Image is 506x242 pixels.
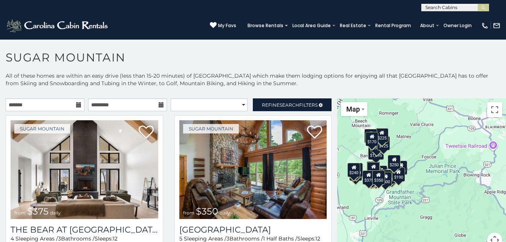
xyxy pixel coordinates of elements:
span: 3 [58,235,61,242]
span: Map [346,105,360,113]
div: $1,095 [368,146,384,160]
span: 5 [179,235,182,242]
span: from [14,210,26,216]
span: $375 [27,206,49,217]
div: $190 [392,167,405,182]
img: White-1-2.png [6,18,110,33]
div: $125 [378,136,390,150]
a: Sugar Mountain [183,124,239,133]
div: $350 [372,170,385,185]
div: $240 [364,129,377,143]
span: 4 [11,235,14,242]
a: The Bear At Sugar Mountain from $375 daily [11,120,158,219]
a: [GEOGRAPHIC_DATA] [179,225,327,235]
span: $350 [196,206,218,217]
span: daily [220,210,230,216]
a: Rental Program [371,20,415,31]
a: Browse Rentals [244,20,287,31]
a: Owner Login [440,20,475,31]
a: Sugar Mountain [14,124,70,133]
a: Add to favorites [139,125,154,141]
div: $170 [366,132,379,146]
a: Add to favorites [307,125,322,141]
a: Local Area Guide [289,20,335,31]
a: My Favs [210,22,236,29]
button: Change map style [341,102,367,116]
img: Grouse Moor Lodge [179,120,327,219]
div: $190 [367,161,380,176]
h3: Grouse Moor Lodge [179,225,327,235]
div: $225 [376,128,388,142]
span: My Favs [218,22,236,29]
h3: The Bear At Sugar Mountain [11,225,158,235]
div: $240 [347,163,360,177]
img: phone-regular-white.png [481,22,489,29]
span: 3 [226,235,229,242]
span: from [183,210,194,216]
a: The Bear At [GEOGRAPHIC_DATA] [11,225,158,235]
div: $500 [379,172,392,186]
a: Grouse Moor Lodge from $350 daily [179,120,327,219]
div: $195 [383,170,396,184]
span: 1 Half Baths / [263,235,297,242]
button: Toggle fullscreen view [487,102,502,117]
span: Search [280,102,299,108]
span: 12 [315,235,320,242]
div: $375 [362,170,375,185]
div: $200 [375,165,387,180]
span: daily [50,210,61,216]
span: Refine Filters [262,102,318,108]
span: 12 [113,235,118,242]
img: The Bear At Sugar Mountain [11,120,158,219]
img: mail-regular-white.png [493,22,500,29]
div: $250 [388,155,401,169]
a: About [416,20,438,31]
div: $155 [395,161,408,175]
div: $300 [367,162,380,176]
a: Real Estate [336,20,370,31]
a: RefineSearchFilters [253,98,332,111]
